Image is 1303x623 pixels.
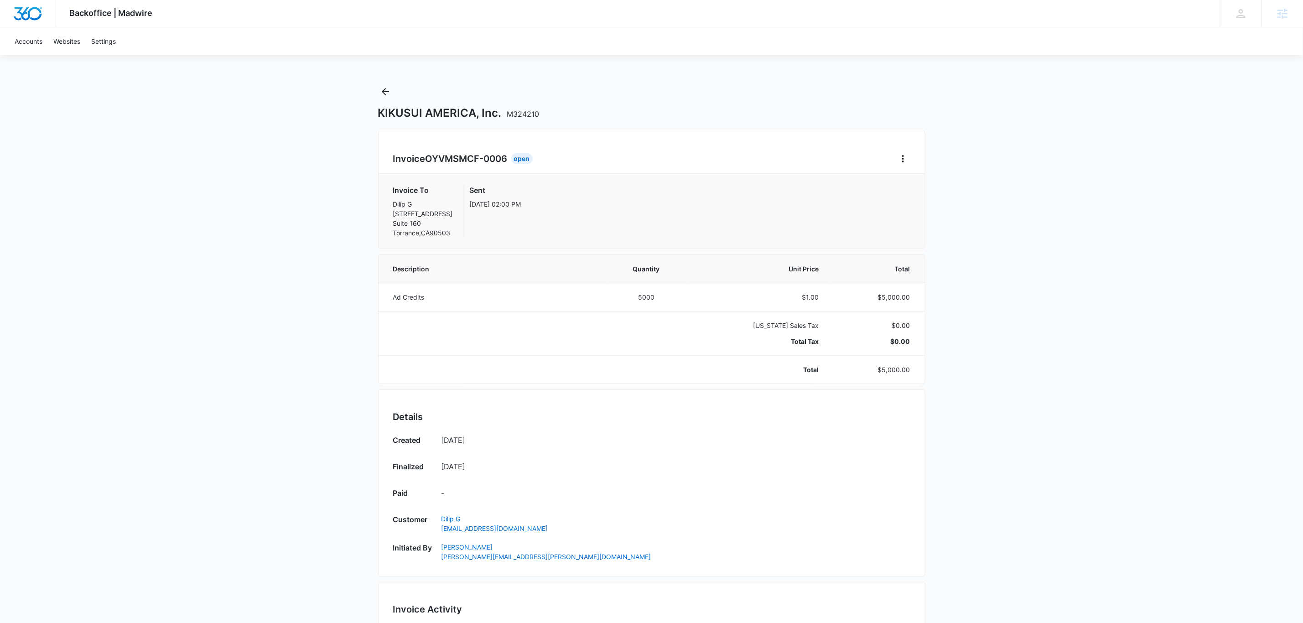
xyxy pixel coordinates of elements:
[393,410,910,424] h2: Details
[70,8,153,18] span: Backoffice | Madwire
[393,435,432,448] h3: Created
[697,264,819,274] span: Unit Price
[393,461,432,475] h3: Finalized
[697,365,819,374] p: Total
[841,337,910,346] p: $0.00
[470,185,521,196] h3: Sent
[618,264,675,274] span: Quantity
[697,321,819,330] p: [US_STATE] Sales Tax
[441,514,910,533] a: Dilip G[EMAIL_ADDRESS][DOMAIN_NAME]
[441,435,910,446] p: [DATE]
[48,27,86,55] a: Websites
[841,321,910,330] p: $0.00
[393,199,453,238] p: Dilip G [STREET_ADDRESS] Suite 160 Torrance , CA 90503
[697,292,819,302] p: $1.00
[378,106,540,120] h1: KIKUSUI AMERICA, Inc.
[393,488,432,501] h3: Paid
[393,542,432,558] h3: Initiated By
[607,283,686,311] td: 5000
[470,199,521,209] p: [DATE] 02:00 PM
[441,461,910,472] p: [DATE]
[841,264,910,274] span: Total
[841,292,910,302] p: $5,000.00
[441,488,910,498] p: -
[393,185,453,196] h3: Invoice To
[393,292,596,302] p: Ad Credits
[393,514,432,530] h3: Customer
[511,153,533,164] div: Open
[9,27,48,55] a: Accounts
[393,152,511,166] h2: Invoice
[426,153,508,164] span: OYVMSMCF-0006
[393,264,596,274] span: Description
[441,542,910,561] a: [PERSON_NAME][PERSON_NAME][EMAIL_ADDRESS][PERSON_NAME][DOMAIN_NAME]
[393,602,910,616] h2: Invoice Activity
[86,27,121,55] a: Settings
[697,337,819,346] p: Total Tax
[378,84,393,99] button: Back
[507,109,540,119] span: M324210
[896,151,910,166] button: Home
[841,365,910,374] p: $5,000.00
